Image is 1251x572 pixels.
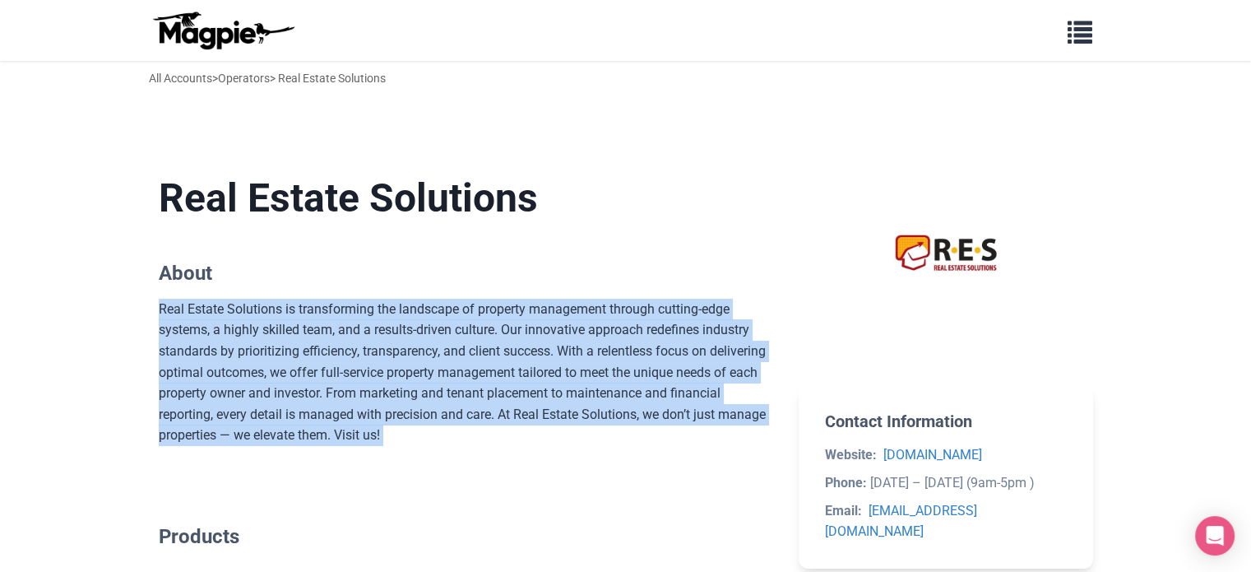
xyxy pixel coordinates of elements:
strong: Phone: [825,475,867,491]
h2: Contact Information [825,412,1066,431]
img: logo-ab69f6fb50320c5b225c76a69d11143b.png [149,11,297,50]
h2: Products [159,525,773,549]
div: Real Estate Solutions is transforming the landscape of property management through cutting-edge s... [159,299,773,446]
h1: Real Estate Solutions [159,174,773,222]
h2: About [159,262,773,286]
a: [EMAIL_ADDRESS][DOMAIN_NAME] [825,503,977,540]
li: [DATE] – [DATE] (9am-5pm ) [825,472,1066,494]
strong: Email: [825,503,862,519]
a: Operators [218,72,270,85]
div: Open Intercom Messenger [1195,516,1235,556]
a: [DOMAIN_NAME] [883,447,982,463]
a: All Accounts [149,72,212,85]
img: Real Estate Solutions logo [867,174,1025,333]
strong: Website: [825,447,877,463]
div: > > Real Estate Solutions [149,69,386,87]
